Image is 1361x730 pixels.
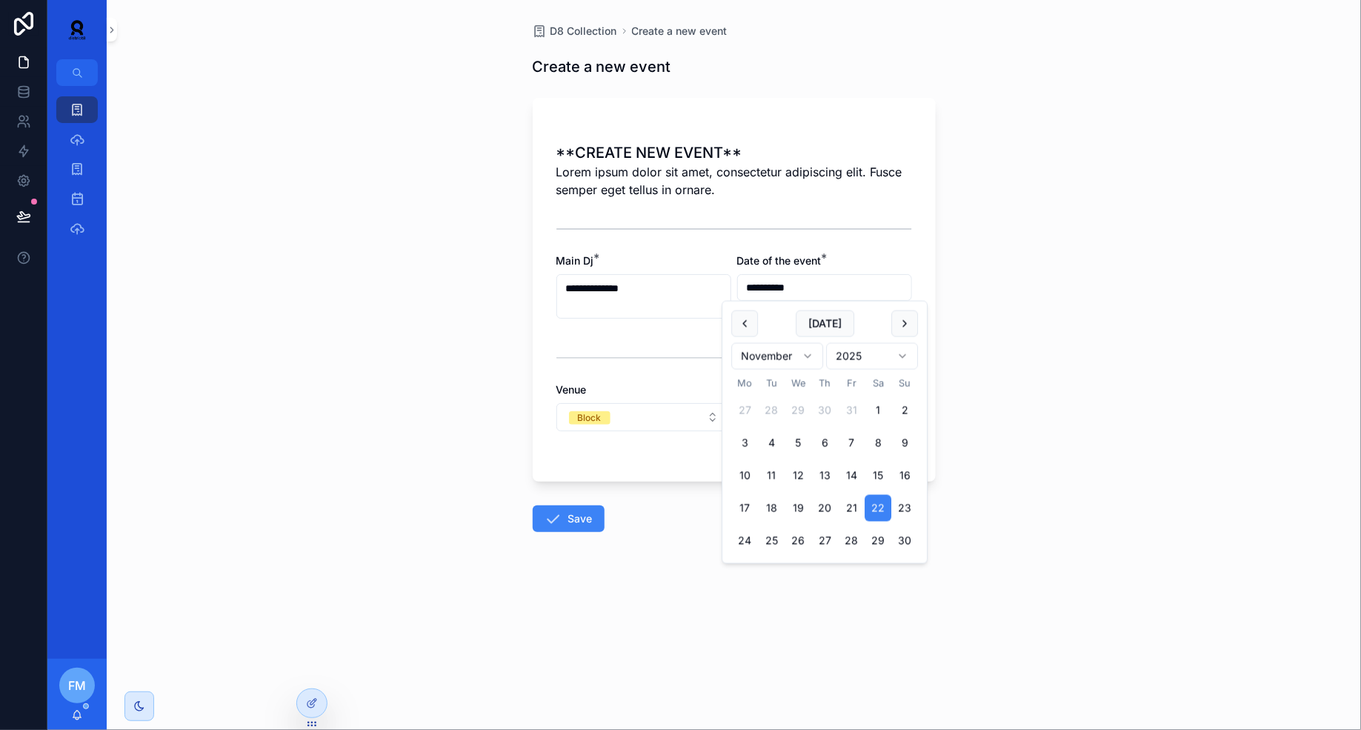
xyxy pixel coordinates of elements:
button: Friday, 31 October 2025 [838,397,865,424]
span: Venue [556,383,587,396]
th: Thursday [811,376,838,391]
th: Wednesday [785,376,811,391]
button: Sunday, 30 November 2025 [891,528,918,554]
span: Main Dj [556,254,594,267]
button: Thursday, 30 October 2025 [811,397,838,424]
a: Create a new event [632,24,728,39]
h1: Create a new event [533,56,671,77]
button: Friday, 7 November 2025 [838,430,865,457]
table: November 2025 [731,376,918,554]
button: Saturday, 22 November 2025, selected [865,495,891,522]
div: scrollable content [47,86,107,261]
button: Saturday, 8 November 2025 [865,430,891,457]
button: Monday, 27 October 2025 [731,397,758,424]
th: Tuesday [758,376,785,391]
span: D8 Collection [550,24,617,39]
button: Tuesday, 4 November 2025 [758,430,785,457]
button: Monday, 10 November 2025 [731,462,758,489]
button: Monday, 17 November 2025 [731,495,758,522]
button: Tuesday, 18 November 2025 [758,495,785,522]
button: Sunday, 2 November 2025 [891,397,918,424]
span: Date of the event [737,254,822,267]
button: Wednesday, 29 October 2025 [785,397,811,424]
button: Tuesday, 11 November 2025 [758,462,785,489]
th: Monday [731,376,758,391]
button: Friday, 21 November 2025 [838,495,865,522]
button: [DATE] [796,311,854,337]
button: Friday, 28 November 2025 [838,528,865,554]
h1: **CREATE NEW EVENT** [556,142,912,163]
button: Monday, 24 November 2025 [731,528,758,554]
button: Thursday, 27 November 2025 [811,528,838,554]
span: FM [68,677,86,694]
button: Wednesday, 19 November 2025 [785,495,811,522]
a: D8 Collection [533,24,617,39]
img: App logo [59,18,95,42]
button: Friday, 14 November 2025 [838,462,865,489]
button: Wednesday, 26 November 2025 [785,528,811,554]
button: Select Button [556,403,731,431]
button: Sunday, 9 November 2025 [891,430,918,457]
button: Monday, 3 November 2025 [731,430,758,457]
span: Lorem ipsum dolor sit amet, consectetur adipiscing elit. Fusce semper eget tellus in ornare. [556,163,912,199]
button: Save [533,505,605,532]
button: Wednesday, 12 November 2025 [785,462,811,489]
div: Block [578,411,602,425]
button: Sunday, 23 November 2025 [891,495,918,522]
button: Thursday, 13 November 2025 [811,462,838,489]
button: Tuesday, 25 November 2025 [758,528,785,554]
button: Thursday, 20 November 2025 [811,495,838,522]
button: Saturday, 29 November 2025 [865,528,891,554]
button: Thursday, 6 November 2025 [811,430,838,457]
button: Saturday, 1 November 2025 [865,397,891,424]
th: Friday [838,376,865,391]
th: Sunday [891,376,918,391]
button: Sunday, 16 November 2025 [891,462,918,489]
button: Wednesday, 5 November 2025 [785,430,811,457]
th: Saturday [865,376,891,391]
button: Saturday, 15 November 2025 [865,462,891,489]
button: Tuesday, 28 October 2025 [758,397,785,424]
